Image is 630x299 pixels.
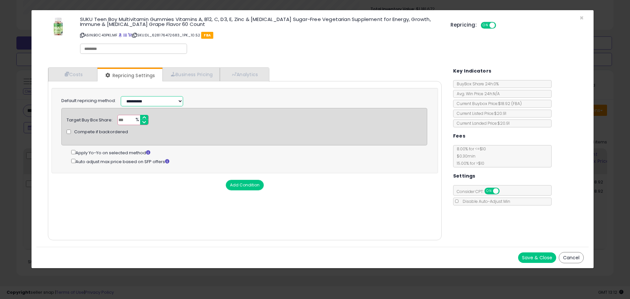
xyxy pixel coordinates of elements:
[71,158,427,165] div: Auto adjust max price based on SFP offers
[579,13,584,23] span: ×
[459,199,510,204] span: Disable Auto-Adjust Min
[97,69,162,82] a: Repricing Settings
[453,172,475,180] h5: Settings
[128,32,132,38] a: Your listing only
[498,101,522,106] span: $18.92
[453,81,499,87] span: BuyBox Share 24h: 0%
[74,129,128,135] span: Compete if backordered
[453,91,500,96] span: Avg. Win Price 24h: N/A
[52,17,65,36] img: 41XdwjUNcJL._SL60_.jpg
[518,252,556,263] button: Save & Close
[80,30,441,40] p: ASIN: B0C43PKLMF | SKU: DL_628176472683_1PK_10.52
[453,67,492,75] h5: Key Indicators
[201,32,213,39] span: FBA
[132,115,142,125] span: %
[485,188,493,194] span: ON
[226,180,264,190] button: Add Condition
[498,188,509,194] span: OFF
[123,32,127,38] a: All offer listings
[80,17,441,27] h3: SUKU Teen Boy Multivitamin Gummies Vitamins A, B12, C, D3, E, Zinc & [MEDICAL_DATA] Sugar-Free Ve...
[453,120,510,126] span: Current Landed Price: $20.91
[453,146,486,166] span: 8.00 % for <= $10
[451,22,477,28] h5: Repricing:
[495,23,506,28] span: OFF
[48,68,97,81] a: Costs
[559,252,584,263] button: Cancel
[61,98,116,104] label: Default repricing method:
[481,23,490,28] span: ON
[453,101,522,106] span: Current Buybox Price:
[511,101,522,106] span: ( FBA )
[453,189,508,194] span: Consider CPT:
[67,115,113,123] div: Target Buy Box Share:
[453,132,466,140] h5: Fees
[220,68,268,81] a: Analytics
[453,160,484,166] span: 15.00 % for > $10
[118,32,122,38] a: BuyBox page
[453,153,475,159] span: $0.30 min
[453,111,506,116] span: Current Listed Price: $20.91
[71,149,427,156] div: Apply Yo-Yo on selected method
[162,68,220,81] a: Business Pricing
